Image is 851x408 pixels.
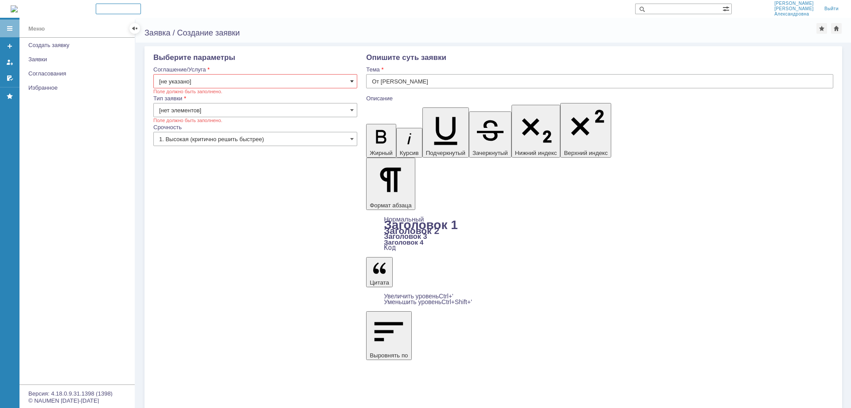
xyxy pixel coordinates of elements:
div: © NAUMEN [DATE]-[DATE] [28,398,126,404]
div: Версия: 4.18.0.9.31.1398 (1398) [28,391,126,396]
div: Цитата [366,293,833,305]
a: Согласования [25,67,133,80]
img: logo [11,5,18,12]
div: тел для связи 7 908 367 4534 [PERSON_NAME] [4,18,129,32]
a: Заголовок 3 [384,232,427,240]
div: Срочность [153,124,355,130]
div: Сделать домашней страницей [831,23,842,34]
div: Меню [28,24,45,34]
a: Нормальный [384,215,424,223]
div: Скрыть меню [129,23,140,34]
span: Выровнять по [370,352,408,359]
span: Подчеркнутый [426,150,465,156]
div: Согласования [28,70,129,77]
span: Ctrl+' [439,293,453,300]
span: [PERSON_NAME] [774,1,814,6]
button: Цитата [366,257,393,287]
span: Ctrl+Shift+' [441,298,472,305]
a: Decrease [384,298,472,305]
div: Добавить в избранное [816,23,827,34]
div: Формат абзаца [366,216,833,251]
div: Поле должно быть заполнено. [153,88,357,95]
span: Формат абзаца [370,202,411,209]
button: Формат абзаца [366,158,415,210]
a: Код [384,244,396,252]
a: Заявки [25,52,133,66]
span: Расширенный поиск [722,4,731,12]
button: Жирный [366,124,396,158]
a: Заголовок 1 [384,218,458,232]
span: Александровна [774,12,814,17]
button: Верхний индекс [560,103,611,158]
span: Курсив [400,150,419,156]
div: Создать [96,4,141,14]
button: Подчеркнутый [422,107,469,158]
a: Заголовок 2 [384,226,439,236]
div: Доброе утро, Рабочая. нет доступа к внутренним папкам [4,4,129,18]
div: Тип заявки [153,95,355,101]
a: Мои заявки [3,55,17,69]
button: Выровнять по [366,311,411,360]
button: Курсив [396,128,422,158]
div: Создать заявку [28,42,129,48]
button: Нижний индекс [511,105,561,158]
span: Цитата [370,279,389,286]
button: Зачеркнутый [469,111,511,158]
div: Поле должно быть заполнено. [153,117,357,123]
a: Создать заявку [25,38,133,52]
span: Нижний индекс [515,150,557,156]
a: Increase [384,293,453,300]
span: [PERSON_NAME] [774,6,814,12]
div: Избранное [28,84,120,91]
a: Заголовок 4 [384,238,423,246]
a: Перейти на домашнюю страницу [11,5,18,12]
div: Тема [366,67,831,72]
div: Заявка / Создание заявки [144,28,816,37]
span: Опишите суть заявки [366,53,446,62]
a: Создать заявку [3,39,17,53]
span: Жирный [370,150,393,156]
div: Заявки [28,56,129,63]
div: Описание [366,95,831,101]
span: Выберите параметры [153,53,235,62]
span: Верхний индекс [564,150,608,156]
a: Мои согласования [3,71,17,85]
span: Зачеркнутый [472,150,508,156]
div: Соглашение/Услуга [153,67,355,72]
